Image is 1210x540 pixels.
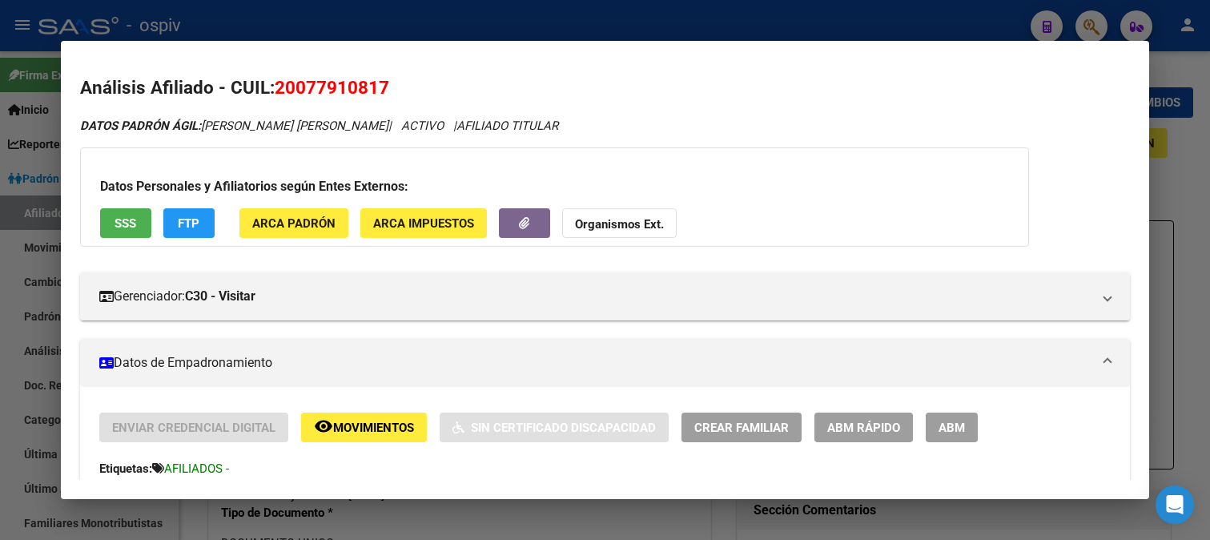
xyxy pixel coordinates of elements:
[926,413,978,442] button: ABM
[163,208,215,238] button: FTP
[827,421,900,435] span: ABM Rápido
[99,479,139,494] strong: Estado:
[80,119,201,133] strong: DATOS PADRÓN ÁGIL:
[112,421,275,435] span: Enviar Credencial Digital
[80,339,1131,387] mat-expansion-panel-header: Datos de Empadronamiento
[178,216,199,231] span: FTP
[471,421,656,435] span: Sin Certificado Discapacidad
[100,208,151,238] button: SSS
[80,75,1131,102] h2: Análisis Afiliado - CUIL:
[360,208,487,238] button: ARCA Impuestos
[314,417,333,436] mat-icon: remove_red_eye
[440,413,669,442] button: Sin Certificado Discapacidad
[275,77,389,98] span: 20077910817
[1156,486,1194,524] div: Open Intercom Messenger
[115,216,136,231] span: SSS
[562,208,677,238] button: Organismos Ext.
[333,421,414,435] span: Movimientos
[239,208,348,238] button: ARCA Padrón
[99,353,1092,373] mat-panel-title: Datos de Empadronamiento
[185,287,255,306] strong: C30 - Visitar
[694,421,789,435] span: Crear Familiar
[939,421,965,435] span: ABM
[575,217,664,232] strong: Organismos Ext.
[99,413,288,442] button: Enviar Credencial Digital
[681,413,802,442] button: Crear Familiar
[139,479,181,494] strong: ACTIVO
[80,119,558,133] i: | ACTIVO |
[456,119,558,133] span: AFILIADO TITULAR
[814,413,913,442] button: ABM Rápido
[252,216,336,231] span: ARCA Padrón
[301,413,427,442] button: Movimientos
[99,461,152,476] strong: Etiquetas:
[99,287,1092,306] mat-panel-title: Gerenciador:
[80,119,388,133] span: [PERSON_NAME] [PERSON_NAME]
[100,177,1009,196] h3: Datos Personales y Afiliatorios según Entes Externos:
[80,272,1131,320] mat-expansion-panel-header: Gerenciador:C30 - Visitar
[164,461,229,476] span: AFILIADOS -
[373,216,474,231] span: ARCA Impuestos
